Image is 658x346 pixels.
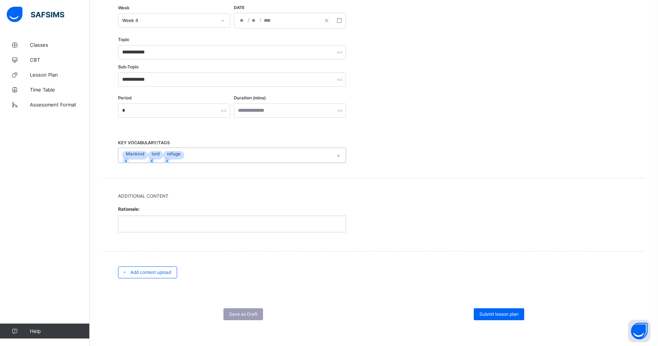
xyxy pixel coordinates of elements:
span: KEY VOCABULARY/TAGS [118,140,170,145]
span: Time Table [30,87,90,93]
span: Date [234,5,245,10]
span: Save as Draft [229,311,257,317]
div: Mankind [122,151,148,157]
button: Open asap [628,320,651,342]
div: Week 4 [122,18,216,24]
span: Add content upload [130,269,171,275]
span: Classes [30,42,90,48]
img: safsims [7,7,64,22]
span: CBT [30,57,90,63]
label: Sub-Topic [118,64,139,69]
span: Lesson Plan [30,72,90,78]
span: Additional Content [118,193,630,199]
div: lord [148,151,163,157]
label: Period [118,95,132,101]
label: Topic [118,37,130,42]
span: Help [30,328,89,334]
div: refuge [163,151,184,157]
span: / [259,17,262,23]
label: Duration (mins) [234,95,266,101]
span: Rationale: [118,203,346,216]
span: Week [118,5,129,10]
span: Assessment Format [30,102,90,108]
span: Submit lesson plan [479,311,519,317]
span: / [247,17,250,23]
